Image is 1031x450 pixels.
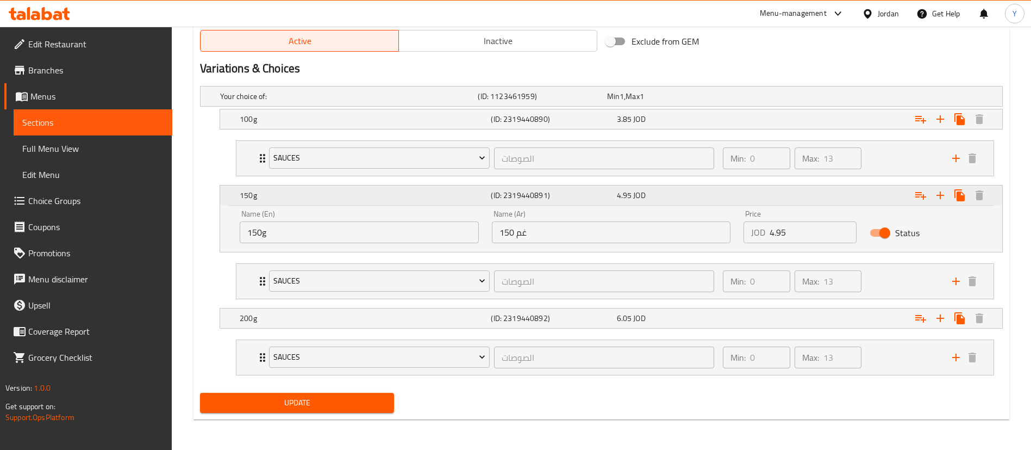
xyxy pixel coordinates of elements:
span: Update [209,396,385,410]
span: JOD [633,112,645,126]
div: Expand [220,309,1002,328]
div: Expand [220,186,1002,205]
div: Expand [236,141,993,176]
button: Clone new choice [950,309,970,328]
h5: Your choice of: [220,91,473,102]
span: 4.95 [617,188,632,202]
a: Edit Menu [14,162,172,188]
p: JOD [751,226,765,239]
span: Sauces [273,350,486,364]
a: Grocery Checklist [4,344,172,371]
button: Clone new choice [950,186,970,205]
span: 1 [620,89,624,103]
a: Menu disclaimer [4,266,172,292]
span: Full Menu View [22,142,164,155]
span: Edit Menu [22,168,164,181]
a: Choice Groups [4,188,172,214]
input: Please enter price [770,221,857,243]
h5: (ID: 1123461959) [478,91,602,102]
button: Delete 150g [970,186,989,205]
span: 6.05 [617,311,632,325]
span: Choice Groups [28,194,164,207]
a: Menus [4,83,172,109]
p: Min: [730,152,746,165]
p: Max: [802,152,819,165]
div: , [607,91,732,102]
h2: Variations & Choices [200,60,1003,77]
button: Add new choice [930,309,950,328]
li: Expand [227,136,1003,181]
span: 3.85 [617,112,632,126]
div: Expand [220,109,1002,129]
span: Menus [30,90,164,103]
button: add [948,273,964,289]
a: Edit Restaurant [4,31,172,57]
p: Max: [802,351,819,364]
li: Expand [227,335,1003,380]
p: Min: [730,275,746,288]
span: Sections [22,116,164,129]
h5: 200g [240,313,486,324]
button: add [948,150,964,167]
span: Status [895,226,920,239]
a: Promotions [4,240,172,266]
h5: (ID: 2319440890) [491,114,612,125]
button: add [948,349,964,366]
span: Branches [28,64,164,77]
a: Full Menu View [14,135,172,162]
a: Support.OpsPlatform [5,410,74,424]
p: Max: [802,275,819,288]
h5: (ID: 2319440892) [491,313,612,324]
div: Menu-management [760,7,827,20]
li: Expand [227,259,1003,304]
h5: 100g [240,114,486,125]
span: Edit Restaurant [28,38,164,51]
span: Grocery Checklist [28,351,164,364]
span: Upsell [28,299,164,312]
span: Version: [5,381,32,395]
button: Delete 200g [970,309,989,328]
button: Add choice group [911,186,930,205]
button: Add choice group [911,109,930,129]
button: Active [200,30,399,52]
div: Jordan [878,8,899,20]
span: Sauces [273,151,486,165]
button: Sauces [269,147,490,169]
div: Expand [236,340,993,375]
p: Min: [730,351,746,364]
input: Enter name En [240,221,479,243]
span: Get support on: [5,399,55,414]
a: Sections [14,109,172,135]
button: Sauces [269,270,490,292]
button: Add new choice [930,186,950,205]
button: delete [964,349,980,366]
button: Add new choice [930,109,950,129]
button: Clone new choice [950,109,970,129]
span: Max [626,89,639,103]
div: Expand [201,87,1002,106]
span: Y [1013,8,1017,20]
span: Inactive [403,33,593,49]
span: JOD [633,311,645,325]
button: delete [964,150,980,167]
div: Expand [236,264,993,299]
span: Menu disclaimer [28,273,164,286]
span: JOD [633,188,645,202]
span: Promotions [28,246,164,260]
span: Sauces [273,274,486,288]
a: Coverage Report [4,318,172,344]
input: Enter name Ar [492,221,731,243]
button: Sauces [269,347,490,368]
span: Exclude from GEM [632,35,699,48]
span: Coupons [28,220,164,233]
button: Update [200,393,394,413]
a: Coupons [4,214,172,240]
h5: (ID: 2319440891) [491,190,612,201]
a: Branches [4,57,172,83]
h5: 150g [240,190,486,201]
button: delete [964,273,980,289]
span: Min [607,89,620,103]
a: Upsell [4,292,172,318]
span: 1.0.0 [34,381,51,395]
span: Active [205,33,395,49]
